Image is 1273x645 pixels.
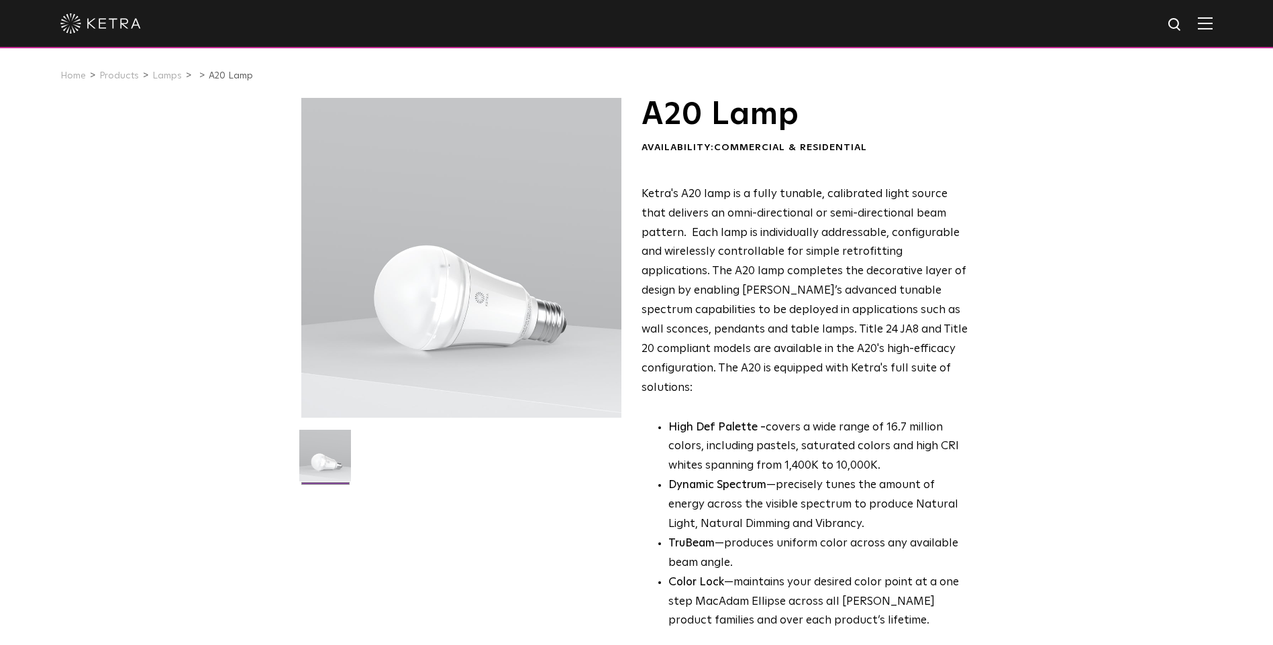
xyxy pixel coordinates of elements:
[1167,17,1184,34] img: search icon
[714,143,867,152] span: Commercial & Residential
[668,479,766,491] strong: Dynamic Spectrum
[60,13,141,34] img: ketra-logo-2019-white
[60,71,86,80] a: Home
[642,141,968,155] div: Availability:
[668,573,968,632] li: —maintains your desired color point at a one step MacAdam Ellipse across all [PERSON_NAME] produc...
[668,577,724,588] strong: Color Lock
[1198,17,1213,30] img: Hamburger%20Nav.svg
[668,418,968,477] p: covers a wide range of 16.7 million colors, including pastels, saturated colors and high CRI whit...
[668,538,715,549] strong: TruBeam
[209,71,253,80] a: A20 Lamp
[668,534,968,573] li: —produces uniform color across any available beam angle.
[99,71,139,80] a: Products
[668,422,766,433] strong: High Def Palette -
[299,430,351,491] img: A20-Lamp-2021-Web-Square
[642,98,968,131] h1: A20 Lamp
[152,71,182,80] a: Lamps
[668,476,968,534] li: —precisely tunes the amount of energy across the visible spectrum to produce Natural Light, Natur...
[642,188,968,394] span: Ketra's A20 lamp is a fully tunable, calibrated light source that delivers an omni-directional or...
